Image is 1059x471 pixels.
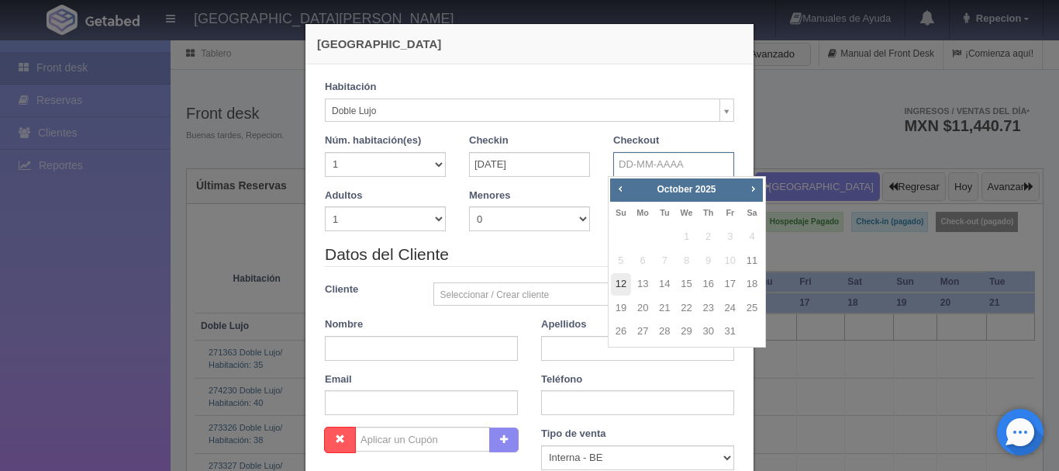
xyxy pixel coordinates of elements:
[742,250,762,272] a: 11
[699,250,719,272] span: 9
[676,273,696,296] a: 15
[676,297,696,320] a: 22
[654,297,674,320] a: 21
[654,250,674,272] span: 7
[699,320,719,343] a: 30
[747,208,757,217] span: Saturday
[325,189,362,203] label: Adultos
[433,282,735,306] a: Seleccionar / Crear cliente
[699,226,719,248] span: 2
[612,180,629,197] a: Prev
[317,36,742,52] h4: [GEOGRAPHIC_DATA]
[654,320,674,343] a: 28
[325,99,734,122] a: Doble Lujo
[332,99,713,123] span: Doble Lujo
[469,189,510,203] label: Menores
[325,243,734,267] legend: Datos del Cliente
[720,226,740,248] span: 3
[720,297,740,320] a: 24
[660,208,669,217] span: Tuesday
[613,152,734,177] input: DD-MM-AAAA
[745,180,762,197] a: Next
[325,133,421,148] label: Núm. habitación(es)
[633,297,653,320] a: 20
[699,273,719,296] a: 16
[742,297,762,320] a: 25
[611,297,631,320] a: 19
[325,80,376,95] label: Habitación
[313,282,422,297] label: Cliente
[616,208,626,217] span: Sunday
[325,372,352,387] label: Email
[676,320,696,343] a: 29
[703,208,713,217] span: Thursday
[611,273,631,296] a: 12
[720,320,740,343] a: 31
[355,427,490,452] input: Aplicar un Cupón
[633,250,653,272] span: 6
[325,317,363,332] label: Nombre
[611,320,631,343] a: 26
[695,184,716,195] span: 2025
[680,208,692,217] span: Wednesday
[633,273,653,296] a: 13
[541,317,587,332] label: Apellidos
[611,250,631,272] span: 5
[541,372,582,387] label: Teléfono
[742,226,762,248] span: 4
[614,182,626,195] span: Prev
[541,427,606,442] label: Tipo de venta
[676,226,696,248] span: 1
[726,208,734,217] span: Friday
[742,273,762,296] a: 18
[654,273,674,296] a: 14
[676,250,696,272] span: 8
[633,320,653,343] a: 27
[720,273,740,296] a: 17
[699,297,719,320] a: 23
[440,283,714,306] span: Seleccionar / Crear cliente
[469,152,590,177] input: DD-MM-AAAA
[747,182,759,195] span: Next
[636,208,649,217] span: Monday
[720,250,740,272] span: 10
[657,184,692,195] span: October
[613,133,659,148] label: Checkout
[469,133,509,148] label: Checkin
